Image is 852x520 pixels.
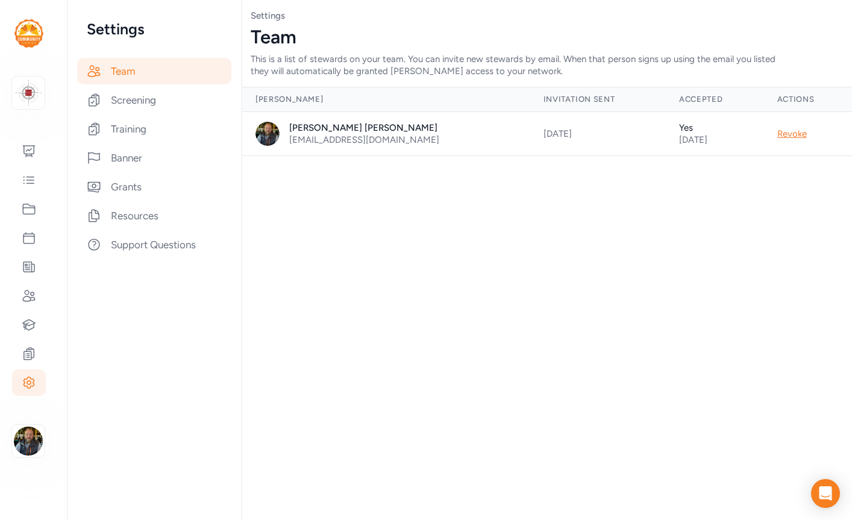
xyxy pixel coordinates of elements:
h2: Settings [87,19,222,39]
a: Settings [251,10,285,21]
div: [PERSON_NAME] [PERSON_NAME] [289,122,439,134]
div: Grants [77,174,231,200]
th: Actions [763,87,852,112]
th: [PERSON_NAME] [241,87,529,112]
div: Resources [77,202,231,229]
div: Team [77,58,231,84]
th: Invitation Sent [529,87,665,112]
div: Team [251,27,842,48]
div: [DATE] [679,134,748,146]
div: Banner [77,145,231,171]
th: Accepted [665,87,763,112]
img: logo [14,19,43,48]
div: Support Questions [77,231,231,258]
img: Avatar [255,122,280,146]
div: [EMAIL_ADDRESS][DOMAIN_NAME] [289,134,439,146]
div: This is a list of stewards on your team. You can invite new stewards by email. When that person s... [251,53,791,77]
div: Yes [679,122,748,134]
nav: Breadcrumb [251,10,842,22]
div: [DATE] [543,128,651,140]
div: Open Intercom Messenger [811,479,840,508]
div: Screening [77,87,231,113]
img: logo [15,80,42,106]
span: Revoke [777,128,807,139]
div: Training [77,116,231,142]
